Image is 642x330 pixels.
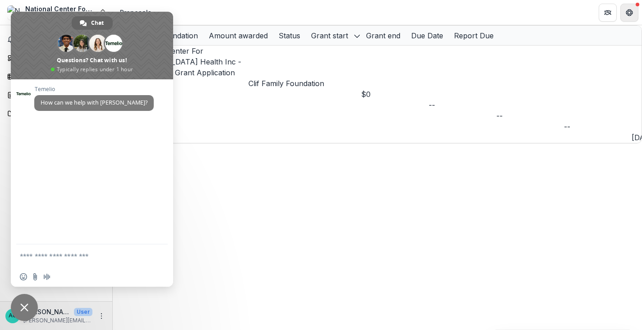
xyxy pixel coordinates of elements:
[34,86,154,92] span: Temelio
[4,87,109,102] a: Proposals
[273,30,306,41] div: Status
[72,16,113,30] div: Chat
[4,69,109,84] a: Tasks
[564,121,632,132] div: --
[406,30,449,41] div: Due Date
[406,26,449,45] div: Due Date
[248,78,361,89] p: Clif Family Foundation
[11,294,38,321] div: Close chat
[9,313,17,319] div: Alicia Gonzales
[449,30,499,41] div: Report Due
[620,4,638,22] button: Get Help
[96,311,107,321] button: More
[25,4,93,14] div: National Center For [MEDICAL_DATA] Health Inc
[273,26,306,45] div: Status
[203,30,273,41] div: Amount awarded
[353,32,361,40] svg: sorted descending
[203,26,273,45] div: Amount awarded
[361,89,429,100] div: $0
[23,307,70,316] p: [PERSON_NAME]
[4,50,109,65] a: Dashboard
[20,252,144,260] textarea: Compose your message...
[41,99,147,106] span: How can we help with [PERSON_NAME]?
[154,26,203,45] div: Foundation
[361,26,406,45] div: Grant end
[306,26,361,45] div: Grant start
[96,4,109,22] button: Open entity switcher
[74,308,92,316] p: User
[4,32,109,47] button: Notifications
[91,16,104,30] span: Chat
[361,30,406,41] div: Grant end
[32,273,39,280] span: Send a file
[449,26,499,45] div: Report Due
[306,30,353,41] div: Grant start
[23,316,92,325] p: [PERSON_NAME][EMAIL_ADDRESS][DOMAIN_NAME]
[120,8,151,17] div: Proposals
[4,106,109,121] a: Documents
[136,46,241,77] a: National Center For [MEDICAL_DATA] Health Inc - 2025 - BIO Grant Application
[429,100,496,110] div: --
[154,30,203,41] div: Foundation
[7,5,22,20] img: National Center For Farmworker Health Inc
[496,110,564,121] div: --
[43,273,50,280] span: Audio message
[20,273,27,280] span: Insert an emoji
[116,6,155,19] nav: breadcrumb
[599,4,617,22] button: Partners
